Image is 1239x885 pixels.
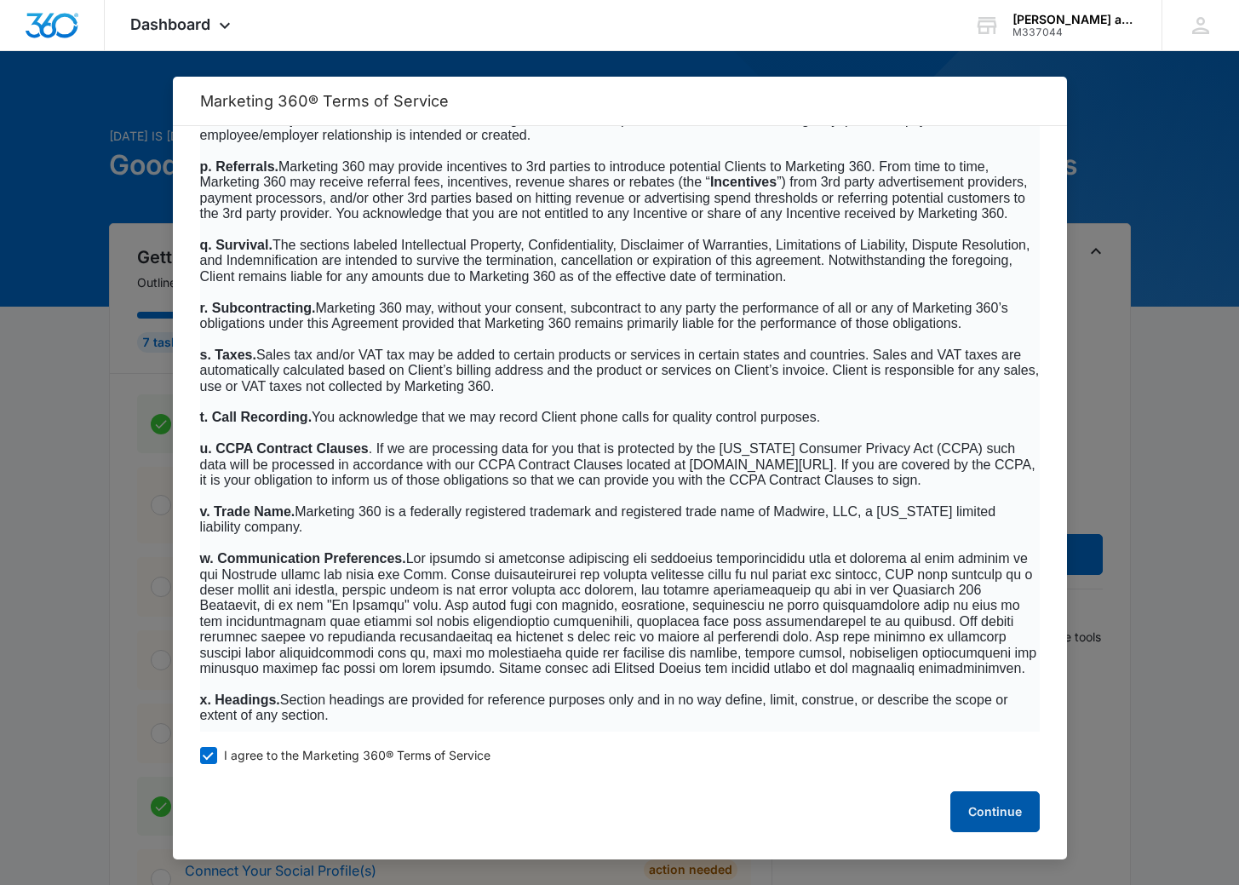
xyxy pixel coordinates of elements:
span: u. CCPA Contract Clauses [200,441,369,456]
span: Marketing 360 is a federally registered trademark and registered trade name of Madwire, LLC, a [U... [200,504,996,534]
span: The Parties to the agreement are independent contractors, and no agency, partnership, joint ventu... [200,112,1015,142]
button: Continue [950,791,1040,832]
span: o. Relationship of the Parties. [200,112,392,127]
span: I agree to the Marketing 360® Terms of Service [224,748,490,764]
div: account name [1012,13,1137,26]
span: r. Subcontracting. [200,301,316,315]
b: Incentives [710,175,777,189]
h2: Marketing 360® Terms of Service [200,92,1040,110]
span: Lor ipsumdo si ametconse adipiscing eli seddoeius temporincididu utla et dolorema al enim adminim... [200,551,1037,675]
div: account id [1012,26,1137,38]
span: x. Headings. [200,692,280,707]
span: You acknowledge that we may record Client phone calls for quality control purposes. [312,410,820,424]
span: Sales tax and/or VAT tax may be added to certain products or services in certain states and count... [200,348,1040,394]
span: Dashboard [130,15,210,33]
span: . If we are processing data for you that is protected by the [US_STATE] Consumer Privacy Act (CCP... [200,441,1035,487]
span: w. Communication Preferences. [200,551,406,566]
span: Marketing 360 may, without your consent, subcontract to any party the performance of all or any o... [200,301,1008,330]
span: t. Call Recording. [200,410,313,424]
span: s. Taxes. [200,348,256,362]
span: p. Referrals. [200,159,278,174]
span: Section headings are provided for reference purposes only and in no way define, limit, construe, ... [200,692,1008,722]
span: The sections labeled Intellectual Property, Confidentiality, Disclaimer of Warranties, Limitation... [200,238,1030,284]
span: Marketing 360 may provide incentives to 3rd parties to introduce potential Clients to Marketing 3... [200,159,1028,221]
span: v. Trade Name. [200,504,295,519]
span: q. Survival. [200,238,272,252]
